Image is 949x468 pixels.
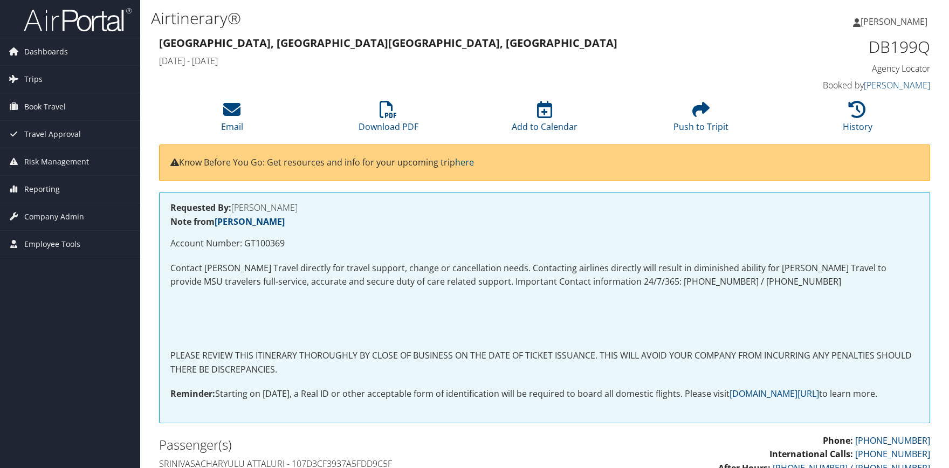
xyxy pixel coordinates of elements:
[170,202,231,214] strong: Requested By:
[24,66,43,93] span: Trips
[24,148,89,175] span: Risk Management
[24,121,81,148] span: Travel Approval
[24,203,84,230] span: Company Admin
[159,436,537,454] h2: Passenger(s)
[170,156,919,170] p: Know Before You Go: Get resources and info for your upcoming trip
[151,7,676,30] h1: Airtinerary®
[170,216,285,228] strong: Note from
[215,216,285,228] a: [PERSON_NAME]
[855,448,930,460] a: [PHONE_NUMBER]
[221,107,243,133] a: Email
[749,36,930,58] h1: DB199Q
[159,55,733,67] h4: [DATE] - [DATE]
[24,176,60,203] span: Reporting
[170,387,919,401] p: Starting on [DATE], a Real ID or other acceptable form of identification will be required to boar...
[730,388,819,400] a: [DOMAIN_NAME][URL]
[455,156,474,168] a: here
[170,237,919,251] p: Account Number: GT100369
[673,107,728,133] a: Push to Tripit
[843,107,872,133] a: History
[24,231,80,258] span: Employee Tools
[359,107,418,133] a: Download PDF
[24,93,66,120] span: Book Travel
[769,448,853,460] strong: International Calls:
[159,36,617,50] strong: [GEOGRAPHIC_DATA], [GEOGRAPHIC_DATA] [GEOGRAPHIC_DATA], [GEOGRAPHIC_DATA]
[864,79,930,91] a: [PERSON_NAME]
[170,388,215,400] strong: Reminder:
[823,435,853,446] strong: Phone:
[853,5,938,38] a: [PERSON_NAME]
[512,107,577,133] a: Add to Calendar
[749,63,930,74] h4: Agency Locator
[861,16,927,27] span: [PERSON_NAME]
[24,7,132,32] img: airportal-logo.png
[170,261,919,289] p: Contact [PERSON_NAME] Travel directly for travel support, change or cancellation needs. Contactin...
[855,435,930,446] a: [PHONE_NUMBER]
[749,79,930,91] h4: Booked by
[170,203,919,212] h4: [PERSON_NAME]
[24,38,68,65] span: Dashboards
[170,349,919,376] p: PLEASE REVIEW THIS ITINERARY THOROUGHLY BY CLOSE OF BUSINESS ON THE DATE OF TICKET ISSUANCE. THIS...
